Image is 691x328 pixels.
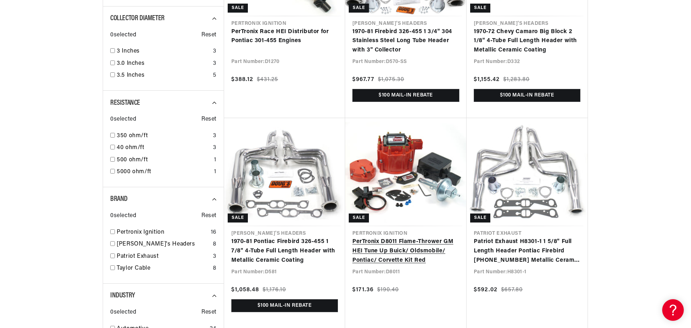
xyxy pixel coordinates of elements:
span: 0 selected [110,308,136,317]
a: 1970-81 Pontiac Firebird 326-455 1 7/8" 4-Tube Full Length Header with Metallic Ceramic Coating [231,237,338,265]
a: Patriot Exhaust H8301-1 1 5/8" Full Length Header Pontiac Firebird [PHONE_NUMBER] Metallic Cerami... [474,237,580,265]
a: 1970-81 Firebird 326-455 1 3/4" 304 Stainless Steel Long Tube Header with 3" Collector [352,27,459,55]
a: 3.5 Inches [117,71,210,80]
div: 8 [213,264,217,273]
div: 3 [213,252,217,261]
span: Collector Diameter [110,15,165,22]
span: Industry [110,292,135,299]
span: Reset [201,308,217,317]
a: 500 ohm/ft [117,156,211,165]
div: 3 [213,131,217,141]
div: 16 [211,228,217,237]
a: Patriot Exhaust [117,252,210,261]
a: 40 ohm/ft [117,143,210,153]
div: 1 [214,167,217,177]
div: 3 [213,47,217,56]
div: 1 [214,156,217,165]
div: 8 [213,240,217,249]
div: 5 [213,71,217,80]
a: 5000 ohm/ft [117,167,211,177]
span: 0 selected [110,31,136,40]
span: 0 selected [110,115,136,124]
span: Reset [201,211,217,221]
a: Pertronix Ignition [117,228,208,237]
div: 3 [213,59,217,68]
span: 0 selected [110,211,136,221]
span: Brand [110,196,128,203]
a: [PERSON_NAME]'s Headers [117,240,210,249]
a: PerTronix D8011 Flame-Thrower GM HEI Tune Up Buick/ Oldsmobile/ Pontiac/ Corvette Kit Red [352,237,459,265]
a: 3.0 Inches [117,59,210,68]
a: PerTronix Race HEI Distributor for Pontiac 301-455 Engines [231,27,338,46]
span: Resistance [110,99,140,107]
span: Reset [201,31,217,40]
a: Taylor Cable [117,264,210,273]
div: 3 [213,143,217,153]
span: Reset [201,115,217,124]
a: 1970-72 Chevy Camaro Big Block 2 1/8" 4-Tube Full Length Header with Metallic Ceramic Coating [474,27,580,55]
a: 350 ohm/ft [117,131,210,141]
a: 3 Inches [117,47,210,56]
